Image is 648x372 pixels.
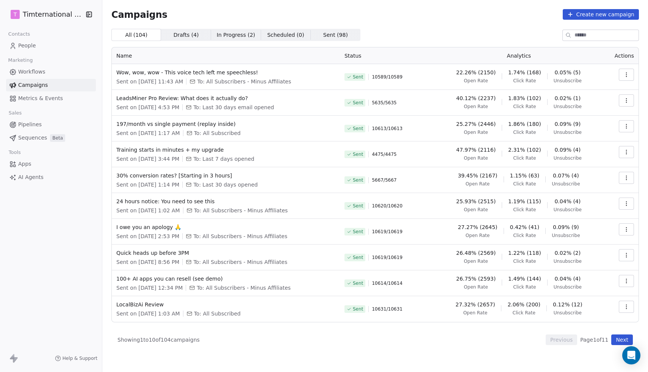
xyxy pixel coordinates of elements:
[116,207,180,214] span: Sent on [DATE] 1:02 AM
[513,284,536,290] span: Click Rate
[116,69,335,76] span: Wow, wow, wow - This voice tech left me speechless!
[580,336,608,344] span: Page 1 of 11
[194,310,241,317] span: To: All Subscribed
[5,147,24,158] span: Tools
[372,203,402,209] span: 10620 / 10620
[116,146,335,154] span: Training starts in minutes + my upgrade
[508,249,541,257] span: 1.22% (118)
[18,42,36,50] span: People
[55,355,97,361] a: Help & Support
[18,134,47,142] span: Sequences
[6,79,96,91] a: Campaigns
[116,172,335,179] span: 30% conversion rates? [Starting in 3 hours]
[193,181,258,188] span: To: Last 30 days opened
[372,229,402,235] span: 10619 / 10619
[340,47,435,64] th: Status
[353,203,363,209] span: Sent
[372,100,396,106] span: 5635 / 5635
[456,198,496,205] span: 25.93% (2515)
[353,126,363,132] span: Sent
[554,198,581,205] span: 0.04% (4)
[552,232,580,239] span: Unsubscribe
[353,177,363,183] span: Sent
[513,129,536,135] span: Click Rate
[194,129,241,137] span: To: All Subscribed
[6,118,96,131] a: Pipelines
[554,275,581,283] span: 0.04% (4)
[458,172,497,179] span: 39.45% (2167)
[353,229,363,235] span: Sent
[466,232,490,239] span: Open Rate
[553,223,579,231] span: 0.09% (9)
[18,94,63,102] span: Metrics & Events
[513,207,536,213] span: Click Rate
[456,120,496,128] span: 25.27% (2446)
[353,74,363,80] span: Sent
[563,9,639,20] button: Create new campaign
[513,310,535,316] span: Click Rate
[464,258,488,264] span: Open Rate
[510,223,540,231] span: 0.42% (41)
[372,74,402,80] span: 10589 / 10589
[510,172,540,179] span: 1.15% (63)
[353,254,363,261] span: Sent
[197,284,291,292] span: To: All Subscribers - Minus Affiliates
[554,120,581,128] span: 0.09% (9)
[353,280,363,286] span: Sent
[193,258,287,266] span: To: All Subscribers - Minus Affiliates
[508,198,541,205] span: 1.19% (115)
[513,181,536,187] span: Click Rate
[116,258,179,266] span: Sent on [DATE] 8:56 PM
[217,31,255,39] span: In Progress ( 2 )
[5,107,25,119] span: Sales
[116,249,335,257] span: Quick heads up before 3PM
[6,171,96,184] a: AI Agents
[117,336,200,344] span: Showing 1 to 10 of 104 campaigns
[193,155,254,163] span: To: Last 7 days opened
[554,94,581,102] span: 0.02% (1)
[463,310,487,316] span: Open Rate
[353,306,363,312] span: Sent
[18,160,31,168] span: Apps
[194,207,288,214] span: To: All Subscribers - Minus Affiliates
[508,94,541,102] span: 1.83% (102)
[513,104,536,110] span: Click Rate
[112,47,340,64] th: Name
[18,173,44,181] span: AI Agents
[554,69,581,76] span: 0.05% (5)
[513,258,536,264] span: Click Rate
[6,158,96,170] a: Apps
[116,181,179,188] span: Sent on [DATE] 1:14 PM
[554,155,582,161] span: Unsubscribe
[6,39,96,52] a: People
[5,28,33,40] span: Contacts
[554,284,582,290] span: Unsubscribe
[116,232,179,240] span: Sent on [DATE] 2:53 PM
[372,254,402,261] span: 10619 / 10619
[456,69,496,76] span: 22.26% (2150)
[323,31,348,39] span: Sent ( 98 )
[5,55,36,66] span: Marketing
[553,172,579,179] span: 0.07% (4)
[18,81,48,89] span: Campaigns
[466,181,490,187] span: Open Rate
[372,306,402,312] span: 10631 / 10631
[116,120,335,128] span: 197/month vs single payment (replay inside)
[111,9,167,20] span: Campaigns
[464,207,488,213] span: Open Rate
[6,66,96,78] a: Workflows
[455,301,495,308] span: 27.32% (2657)
[554,146,581,154] span: 0.09% (4)
[174,31,199,39] span: Drafts ( 4 )
[116,78,183,85] span: Sent on [DATE] 11:43 AM
[372,151,396,157] span: 4475 / 4475
[554,207,582,213] span: Unsubscribe
[193,232,287,240] span: To: All Subscribers - Minus Affiliates
[464,155,488,161] span: Open Rate
[267,31,304,39] span: Scheduled ( 0 )
[18,121,42,129] span: Pipelines
[63,355,97,361] span: Help & Support
[508,146,541,154] span: 2.31% (102)
[116,223,335,231] span: I owe you an apology 🙏
[622,346,640,364] div: Open Intercom Messenger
